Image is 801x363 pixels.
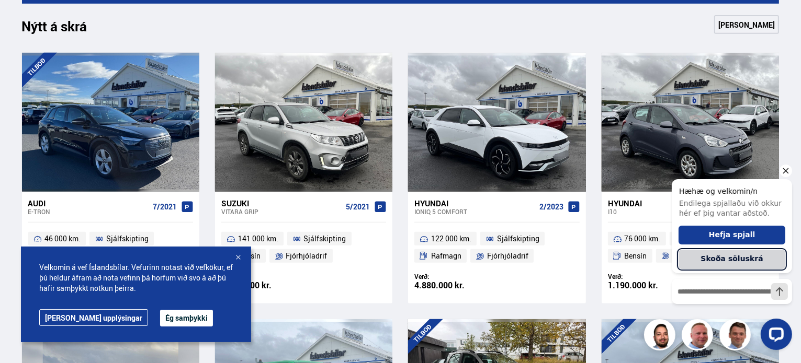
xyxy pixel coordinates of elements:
[160,310,213,326] button: Ég samþykki
[153,203,177,211] span: 7/2021
[221,281,304,290] div: 2.390.000 kr.
[497,232,539,245] span: Sjálfskipting
[663,160,796,358] iframe: LiveChat chat widget
[286,250,328,262] span: Fjórhjóladrif
[714,15,779,34] a: [PERSON_NAME]
[414,281,497,290] div: 4.880.000 kr.
[608,208,724,215] div: i10
[608,198,724,208] div: Hyundai
[625,250,647,262] span: Bensín
[608,281,691,290] div: 1.190.000 kr.
[215,192,392,303] a: Suzuki Vitara GRIP 5/2021 141 000 km. Sjálfskipting Bensín Fjórhjóladrif Verð: 2.390.000 kr.
[221,273,304,280] div: Verð:
[346,203,370,211] span: 5/2021
[22,18,106,40] h1: Nýtt á skrá
[408,192,585,303] a: Hyundai IONIQ 5 COMFORT 2/2023 122 000 km. Sjálfskipting Rafmagn Fjórhjóladrif Verð: 4.880.000 kr.
[44,232,81,245] span: 46 000 km.
[414,198,535,208] div: Hyundai
[221,198,342,208] div: Suzuki
[221,208,342,215] div: Vitara GRIP
[414,208,535,215] div: IONIQ 5 COMFORT
[431,250,461,262] span: Rafmagn
[646,321,677,352] img: nhp88E3Fdnt1Opn2.png
[238,232,278,245] span: 141 000 km.
[28,198,149,208] div: Audi
[487,250,528,262] span: Fjórhjóladrif
[39,262,233,294] span: Velkomin á vef Íslandsbílar. Vefurinn notast við vefkökur, ef þú heldur áfram að nota vefinn þá h...
[539,203,563,211] span: 2/2023
[304,232,346,245] span: Sjálfskipting
[625,232,661,245] span: 76 000 km.
[106,232,149,245] span: Sjálfskipting
[28,208,149,215] div: e-tron
[431,232,471,245] span: 122 000 km.
[22,192,199,303] a: Audi e-tron 7/2021 46 000 km. Sjálfskipting Rafmagn Afturhjóladrif Tilboð: 4.250.000 kr. 4.490.00...
[39,309,148,326] a: [PERSON_NAME] upplýsingar
[608,273,691,280] div: Verð:
[414,273,497,280] div: Verð:
[602,192,779,303] a: Hyundai i10 10/2019 76 000 km. Beinskipting Bensín Framhjóladrif Verð: 1.190.000 kr.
